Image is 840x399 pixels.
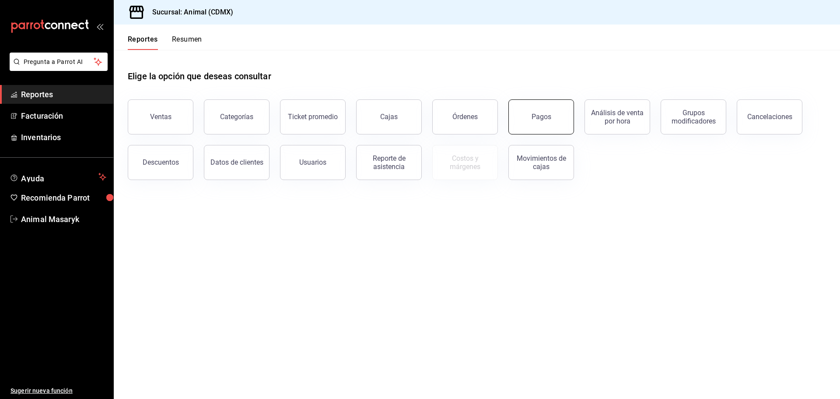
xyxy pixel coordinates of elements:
[21,172,95,182] span: Ayuda
[438,154,492,171] div: Costos y márgenes
[21,88,106,100] span: Reportes
[128,70,271,83] h1: Elige la opción que deseas consultar
[6,64,108,73] a: Pregunta a Parrot AI
[150,113,171,121] div: Ventas
[10,386,106,395] span: Sugerir nueva función
[452,113,478,121] div: Órdenes
[21,213,106,225] span: Animal Masaryk
[299,158,326,166] div: Usuarios
[10,53,108,71] button: Pregunta a Parrot AI
[24,57,94,67] span: Pregunta a Parrot AI
[128,35,158,50] button: Reportes
[380,112,398,122] div: Cajas
[143,158,179,166] div: Descuentos
[21,131,106,143] span: Inventarios
[96,23,103,30] button: open_drawer_menu
[128,145,193,180] button: Descuentos
[280,145,346,180] button: Usuarios
[661,99,726,134] button: Grupos modificadores
[220,113,253,121] div: Categorías
[584,99,650,134] button: Análisis de venta por hora
[204,99,269,134] button: Categorías
[172,35,202,50] button: Resumen
[508,145,574,180] button: Movimientos de cajas
[514,154,568,171] div: Movimientos de cajas
[432,145,498,180] button: Contrata inventarios para ver este reporte
[737,99,802,134] button: Cancelaciones
[508,99,574,134] button: Pagos
[432,99,498,134] button: Órdenes
[128,35,202,50] div: navigation tabs
[204,145,269,180] button: Datos de clientes
[21,192,106,204] span: Recomienda Parrot
[210,158,263,166] div: Datos de clientes
[532,113,551,121] div: Pagos
[356,99,422,134] a: Cajas
[145,7,233,18] h3: Sucursal: Animal (CDMX)
[280,99,346,134] button: Ticket promedio
[128,99,193,134] button: Ventas
[362,154,416,171] div: Reporte de asistencia
[356,145,422,180] button: Reporte de asistencia
[288,113,338,121] div: Ticket promedio
[666,109,721,125] div: Grupos modificadores
[21,110,106,122] span: Facturación
[590,109,644,125] div: Análisis de venta por hora
[747,113,792,121] div: Cancelaciones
